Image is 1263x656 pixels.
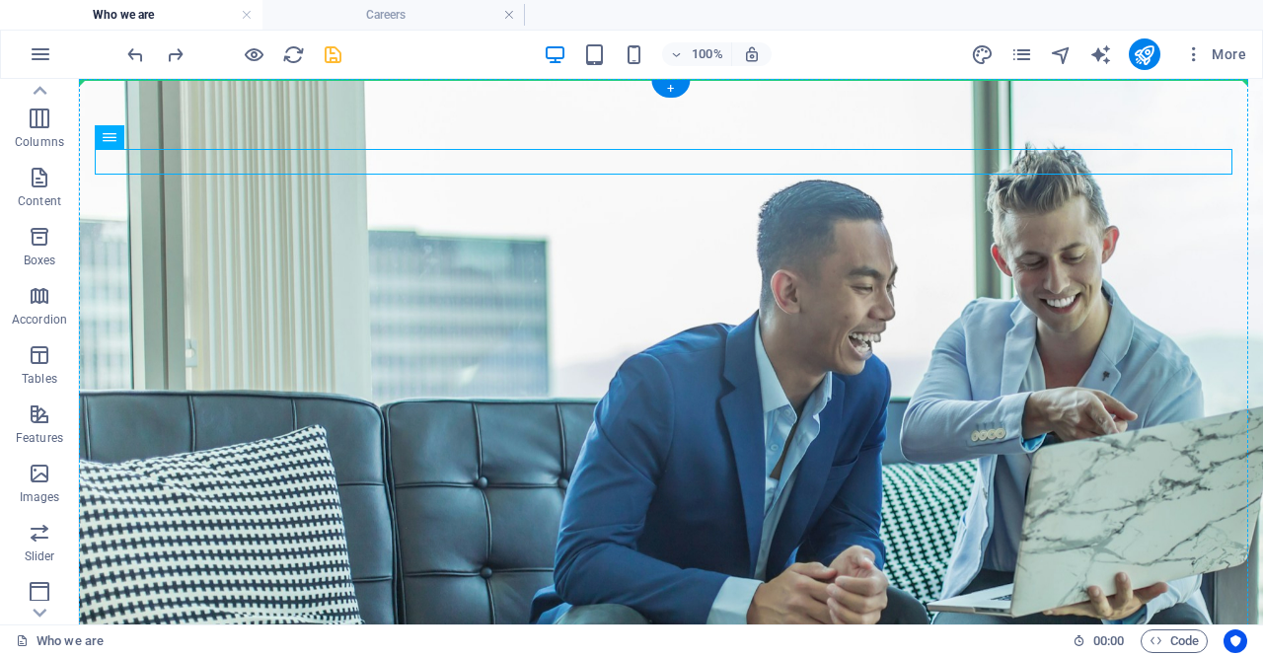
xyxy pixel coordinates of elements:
[262,4,525,26] h4: Careers
[971,43,994,66] i: Design (Ctrl+Alt+Y)
[20,489,60,505] p: Images
[124,43,147,66] i: Undo: Change pages (Ctrl+Z)
[1184,44,1246,64] span: More
[22,371,57,387] p: Tables
[1224,629,1247,653] button: Usercentrics
[662,42,732,66] button: 100%
[321,42,344,66] button: save
[971,42,995,66] button: design
[1141,629,1208,653] button: Code
[1050,42,1074,66] button: navigator
[163,42,186,66] button: redo
[16,629,104,653] a: Click to cancel selection. Double-click to open Pages
[322,43,344,66] i: Save (Ctrl+S)
[18,193,61,209] p: Content
[12,312,67,328] p: Accordion
[1107,633,1110,648] span: :
[743,45,761,63] i: On resize automatically adjust zoom level to fit chosen device.
[281,42,305,66] button: reload
[16,430,63,446] p: Features
[164,43,186,66] i: Redo: Change text (Ctrl+Y, ⌘+Y)
[1010,42,1034,66] button: pages
[24,253,56,268] p: Boxes
[1089,43,1112,66] i: AI Writer
[15,134,64,150] p: Columns
[1010,43,1033,66] i: Pages (Ctrl+Alt+S)
[1176,38,1254,70] button: More
[692,42,723,66] h6: 100%
[123,42,147,66] button: undo
[1150,629,1199,653] span: Code
[25,548,55,564] p: Slider
[1089,42,1113,66] button: text_generator
[651,80,690,98] div: +
[1133,43,1155,66] i: Publish
[1073,629,1125,653] h6: Session time
[1093,629,1124,653] span: 00 00
[1129,38,1160,70] button: publish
